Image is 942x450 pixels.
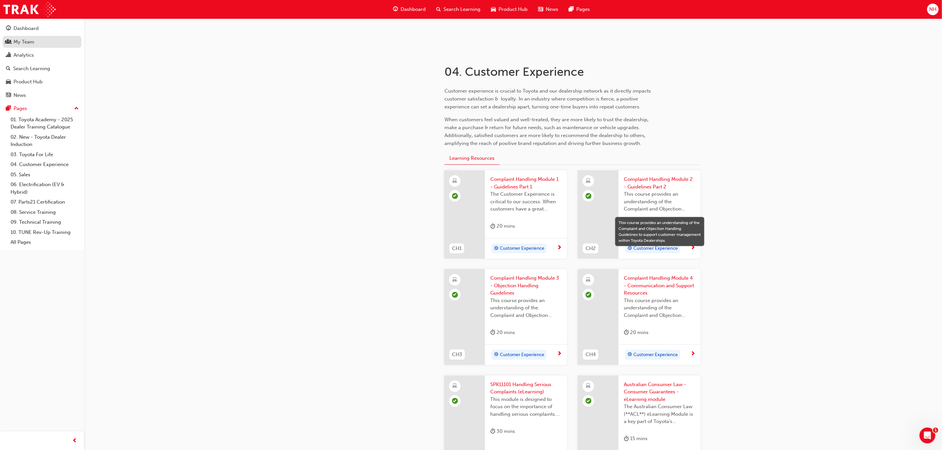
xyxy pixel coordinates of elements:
[690,351,695,357] span: next-icon
[3,49,81,61] a: Analytics
[452,292,458,298] span: learningRecordVerb_COMPLETE-icon
[624,403,695,425] span: The Australian Consumer Law (**ACL**) eLearning Module is a key part of Toyota’s compliance progr...
[14,92,26,99] div: News
[8,227,81,238] a: 10. TUNE Rev-Up Training
[920,428,935,443] iframe: Intercom live chat
[14,25,39,32] div: Dashboard
[14,38,34,46] div: My Team
[586,292,592,298] span: learningRecordVerb_COMPLETE-icon
[8,150,81,160] a: 03. Toyota For Life
[619,220,701,243] div: This course provides an understanding of the Complaint and Objection Handling Guidelines to suppo...
[624,176,695,190] span: Complaint Handling Module 2 - Guidelines Part 2
[491,5,496,14] span: car-icon
[557,351,562,357] span: next-icon
[624,381,695,403] span: Australian Consumer Law - Consumer Guarantees - eLearning module
[444,170,567,259] a: CH1Complaint Handling Module 1 - Guidelines Part 1The Customer Experience is critical to our succ...
[586,382,591,390] span: learningResourceType_ELEARNING-icon
[3,102,81,115] button: Pages
[633,245,678,252] span: Customer Experience
[586,351,596,358] span: CH4
[8,115,81,132] a: 01. Toyota Academy - 2025 Dealer Training Catalogue
[499,6,528,13] span: Product Hub
[8,237,81,247] a: All Pages
[494,351,499,359] span: target-icon
[557,245,562,251] span: next-icon
[436,5,441,14] span: search-icon
[6,106,11,112] span: pages-icon
[393,5,398,14] span: guage-icon
[533,3,563,16] a: news-iconNews
[586,398,592,404] span: learningRecordVerb_COMPLETE-icon
[8,197,81,207] a: 07. Parts21 Certification
[624,435,629,443] span: duration-icon
[490,297,562,319] span: This course provides an understanding of the Complaint and Objection Handling Guidelines to suppo...
[443,6,480,13] span: Search Learning
[586,245,596,252] span: CH2
[569,5,574,14] span: pages-icon
[576,6,590,13] span: Pages
[633,351,678,359] span: Customer Experience
[8,170,81,180] a: 05. Sales
[500,351,544,359] span: Customer Experience
[624,328,629,337] span: duration-icon
[929,6,936,13] span: NH
[14,78,43,86] div: Product Hub
[453,177,457,185] span: learningResourceType_ELEARNING-icon
[3,36,81,48] a: My Team
[578,269,701,365] a: CH4Complaint Handling Module 4 - Communication and Support ResourcesThis course provides an under...
[6,52,11,58] span: chart-icon
[444,117,650,146] span: When customers feel valued and well-treated, they are more likely to trust the dealership, make a...
[388,3,431,16] a: guage-iconDashboard
[3,21,81,102] button: DashboardMy TeamAnalyticsSearch LearningProduct HubNews
[624,435,648,443] div: 15 mins
[490,222,495,230] span: duration-icon
[624,190,695,213] span: This course provides an understanding of the Complaint and Objection Handling Guidelines to suppo...
[453,276,457,284] span: learningResourceType_ELEARNING-icon
[14,105,27,112] div: Pages
[431,3,486,16] a: search-iconSearch Learning
[486,3,533,16] a: car-iconProduct Hub
[452,245,462,252] span: CH1
[3,2,56,17] img: Trak
[6,26,11,32] span: guage-icon
[490,396,562,418] span: This module is designed to focus on the importance of handling serious complaints. To provide a c...
[444,269,567,365] a: CH3Complaint Handling Module 3 - Objection Handling GuidelinesThis course provides an understandi...
[927,4,939,15] button: NH
[3,63,81,75] a: Search Learning
[74,104,79,113] span: up-icon
[8,207,81,217] a: 08. Service Training
[627,244,632,253] span: target-icon
[401,6,426,13] span: Dashboard
[624,297,695,319] span: This course provides an understanding of the Complaint and Objection Handling Guidelines to suppo...
[490,381,562,396] span: SPK11101 Handling Serious Complaints (eLearning)
[490,427,495,436] span: duration-icon
[8,217,81,227] a: 09. Technical Training
[538,5,543,14] span: news-icon
[8,180,81,197] a: 06. Electrification (EV & Hybrid)
[933,428,938,433] span: 1
[13,65,50,72] div: Search Learning
[690,245,695,251] span: next-icon
[586,193,592,199] span: learningRecordVerb_COMPLETE-icon
[563,3,595,16] a: pages-iconPages
[6,79,11,85] span: car-icon
[444,88,652,110] span: Customer experience is crucial to Toyota and our dealership network as it directly impacts custom...
[444,152,500,165] button: Learning Resources
[490,328,515,337] div: 20 mins
[452,398,458,404] span: learningRecordVerb_COMPLETE-icon
[500,245,544,252] span: Customer Experience
[6,93,11,98] span: news-icon
[3,76,81,88] a: Product Hub
[490,427,515,436] div: 30 mins
[586,276,591,284] span: learningResourceType_ELEARNING-icon
[624,328,649,337] div: 20 mins
[453,382,457,390] span: learningResourceType_ELEARNING-icon
[8,132,81,150] a: 02. New - Toyota Dealer Induction
[3,22,81,35] a: Dashboard
[452,351,462,358] span: CH3
[546,6,558,13] span: News
[73,437,77,445] span: prev-icon
[490,190,562,213] span: The Customer Experience is critical to our success. When customers have a great experience, wheth...
[490,328,495,337] span: duration-icon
